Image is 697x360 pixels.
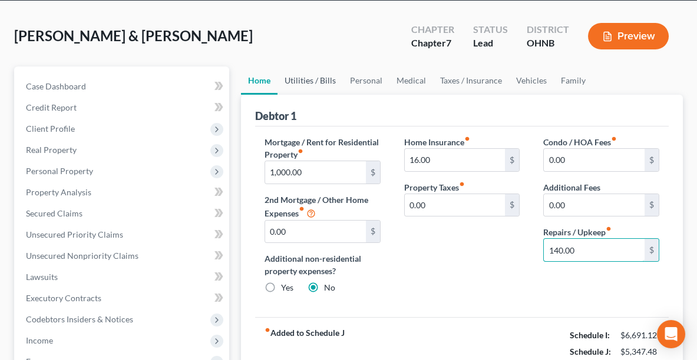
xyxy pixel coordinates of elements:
[645,194,659,216] div: $
[473,36,508,50] div: Lead
[16,97,229,118] a: Credit Report
[265,194,381,220] label: 2nd Mortgage / Other Home Expenses
[343,66,389,95] a: Personal
[26,187,91,197] span: Property Analysis
[16,224,229,245] a: Unsecured Priority Claims
[16,245,229,266] a: Unsecured Nonpriority Claims
[446,37,451,48] span: 7
[26,293,101,303] span: Executory Contracts
[464,136,470,142] i: fiber_manual_record
[611,136,617,142] i: fiber_manual_record
[16,182,229,203] a: Property Analysis
[645,149,659,171] div: $
[26,208,82,218] span: Secured Claims
[16,288,229,309] a: Executory Contracts
[26,124,75,134] span: Client Profile
[459,181,465,187] i: fiber_manual_record
[26,102,77,112] span: Credit Report
[26,335,53,345] span: Income
[473,23,508,36] div: Status
[544,149,645,171] input: --
[366,221,380,243] div: $
[620,346,659,358] div: $5,347.48
[324,282,335,294] label: No
[554,66,593,95] a: Family
[26,251,138,261] span: Unsecured Nonpriority Claims
[265,327,270,333] i: fiber_manual_record
[241,66,278,95] a: Home
[281,282,293,294] label: Yes
[299,206,305,212] i: fiber_manual_record
[544,194,645,216] input: --
[570,346,611,356] strong: Schedule J:
[16,76,229,97] a: Case Dashboard
[411,23,454,36] div: Chapter
[26,166,93,176] span: Personal Property
[404,136,470,148] label: Home Insurance
[505,149,519,171] div: $
[505,194,519,216] div: $
[527,23,569,36] div: District
[509,66,554,95] a: Vehicles
[366,161,380,184] div: $
[255,109,296,123] div: Debtor 1
[16,266,229,288] a: Lawsuits
[543,226,612,238] label: Repairs / Upkeep
[265,161,366,184] input: --
[14,27,253,44] span: [PERSON_NAME] & [PERSON_NAME]
[543,181,600,194] label: Additional Fees
[389,66,433,95] a: Medical
[588,23,669,49] button: Preview
[265,136,381,161] label: Mortgage / Rent for Residential Property
[657,320,685,348] div: Open Intercom Messenger
[26,272,58,282] span: Lawsuits
[26,81,86,91] span: Case Dashboard
[404,181,465,194] label: Property Taxes
[405,149,506,171] input: --
[570,330,610,340] strong: Schedule I:
[298,148,303,154] i: fiber_manual_record
[433,66,509,95] a: Taxes / Insurance
[645,239,659,261] div: $
[606,226,612,232] i: fiber_manual_record
[26,314,133,324] span: Codebtors Insiders & Notices
[544,239,645,261] input: --
[16,203,229,224] a: Secured Claims
[527,36,569,50] div: OHNB
[620,329,659,341] div: $6,691.12
[405,194,506,216] input: --
[26,145,77,155] span: Real Property
[265,221,366,243] input: --
[26,229,123,239] span: Unsecured Priority Claims
[543,136,617,148] label: Condo / HOA Fees
[278,66,343,95] a: Utilities / Bills
[411,36,454,50] div: Chapter
[265,252,381,277] label: Additional non-residential property expenses?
